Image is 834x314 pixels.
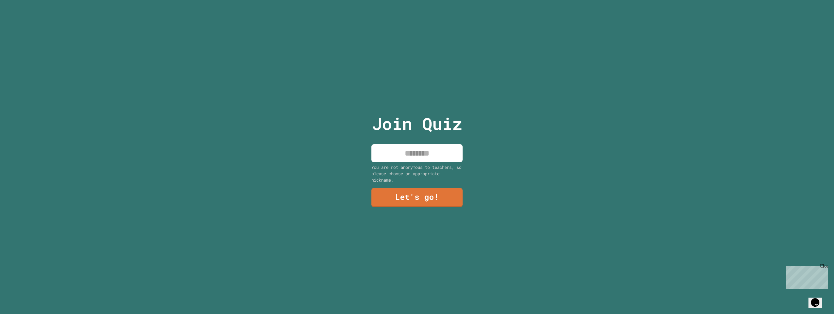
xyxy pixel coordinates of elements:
iframe: chat widget [808,290,828,308]
p: Join Quiz [372,111,462,136]
iframe: chat widget [784,263,828,289]
a: Let's go! [371,188,463,207]
div: You are not anonymous to teachers, so please choose an appropriate nickname. [371,164,463,183]
div: Chat with us now!Close [2,2,42,39]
